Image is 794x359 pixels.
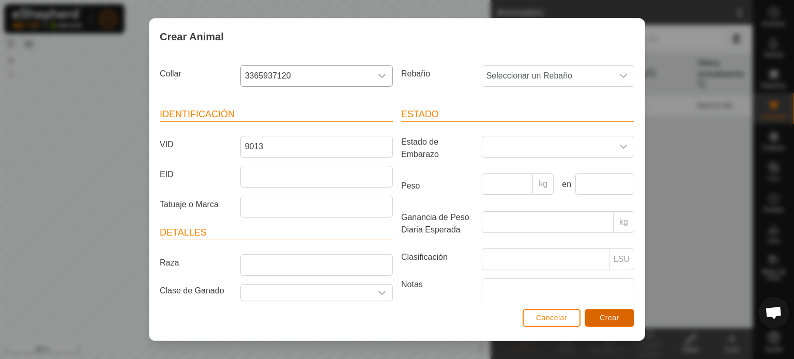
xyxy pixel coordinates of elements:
label: Clasificación [397,248,478,266]
label: Peso [397,173,478,199]
span: Crear [600,314,619,322]
header: Estado [401,107,634,122]
span: 3365937120 [241,66,372,86]
label: en [558,178,571,191]
div: dropdown trigger [372,285,392,301]
label: EID [156,166,236,183]
div: dropdown trigger [613,66,634,86]
label: Rebaño [397,65,478,83]
label: Collar [156,65,236,83]
p-inputgroup-addon: LSU [609,248,634,270]
div: dropdown trigger [613,136,634,157]
div: Chat abierto [758,297,789,328]
header: Identificación [160,107,393,122]
button: Cancelar [523,309,581,327]
p-inputgroup-addon: kg [614,211,634,233]
span: Crear Animal [160,29,224,44]
span: Seleccionar un Rebaño [482,66,613,86]
label: Tatuaje o Marca [156,196,236,213]
label: VID [156,136,236,153]
label: Raza [156,254,236,272]
p-inputgroup-addon: kg [533,173,554,195]
label: Estado de Embarazo [397,136,478,161]
div: dropdown trigger [372,66,392,86]
label: Clase de Ganado [156,284,236,297]
button: Crear [585,309,634,327]
header: Detalles [160,226,393,240]
label: Notas [397,278,478,337]
label: Ganancia de Peso Diaria Esperada [397,211,478,236]
span: Cancelar [536,314,567,322]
